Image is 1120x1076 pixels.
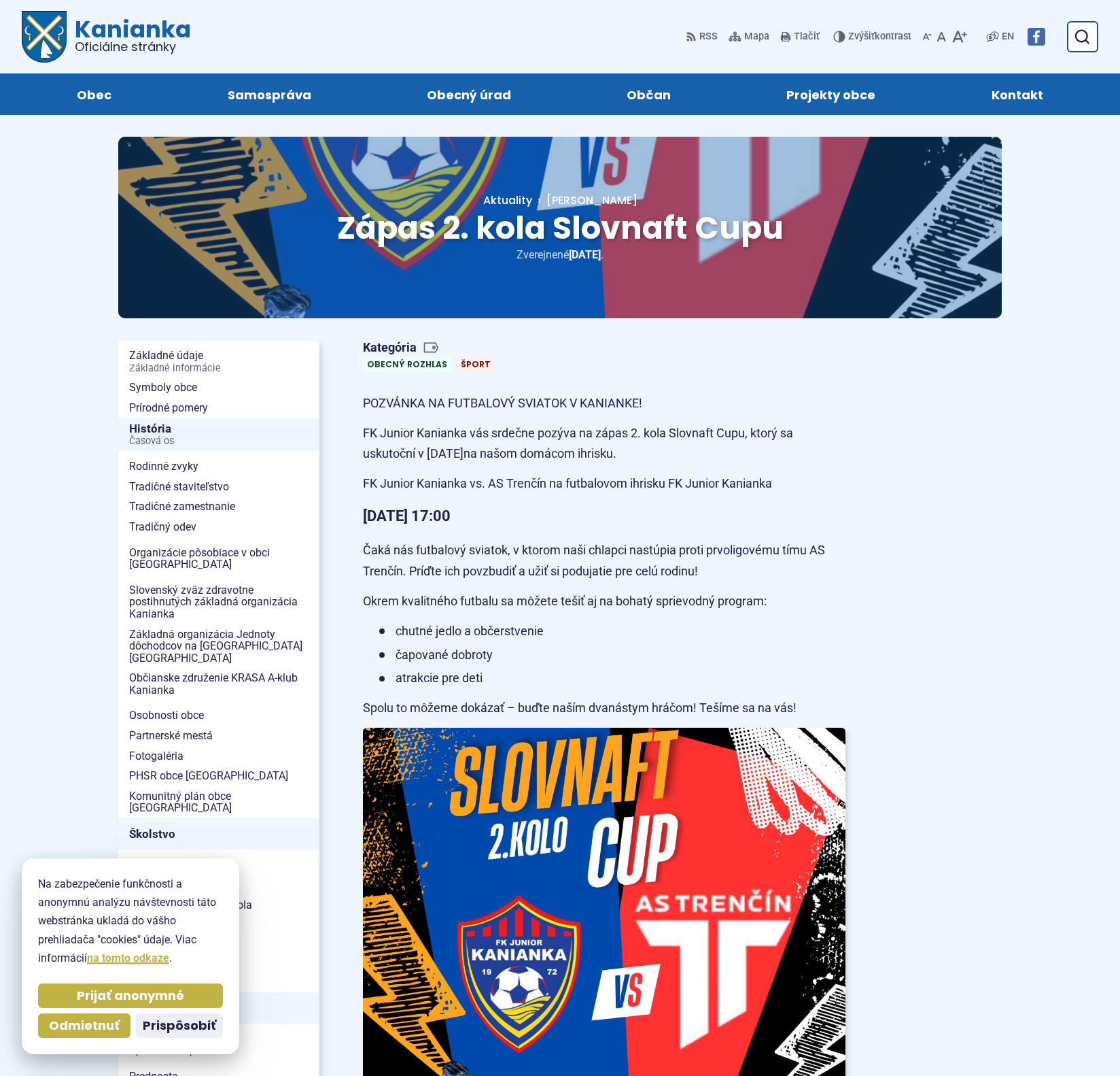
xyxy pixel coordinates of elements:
a: Kontakt [947,73,1087,115]
button: Odmietnuť [38,1013,130,1038]
a: Školstvo [118,818,319,850]
a: Základná organizácia Jednoty dôchodcov na [GEOGRAPHIC_DATA] [GEOGRAPHIC_DATA] [118,624,319,669]
span: Základné údaje [129,346,309,377]
a: Symboly obce [118,377,319,398]
a: Obecný rozhlas [363,357,451,371]
span: Obecný úrad [427,73,511,115]
a: Partnerské mestá [118,726,319,746]
span: Tlačiť [794,31,820,43]
a: Komunitný plán obce [GEOGRAPHIC_DATA] [118,786,319,818]
span: Prispôsobiť [143,1018,216,1034]
span: Materská škola [129,855,309,875]
span: Kontakt [992,73,1043,115]
span: RSS [699,29,718,45]
button: Tlačiť [777,22,822,51]
span: História [129,418,309,452]
a: Osobnosti obce [118,705,319,726]
button: Zväčšiť veľkosť písma [949,22,970,51]
li: atrakcie pre deti [379,668,845,689]
a: Rodinné zvyky [118,456,319,477]
p: FK Junior Kanianka vás srdečne pozýva na zápas 2. kola Slovnaft Cupu, ktorý sa uskutoční v [DATE]... [363,423,845,465]
p: FK Junior Kanianka vs. AS Trenčín na futbalovom ihrisku FK Junior Kanianka [363,473,845,494]
span: Rodinné zvyky [129,456,309,477]
span: kontrast [848,31,911,43]
span: Prírodné pomery [129,398,309,418]
span: Odmietnuť [49,1018,120,1034]
button: Prispôsobiť [136,1013,223,1038]
span: Časová os [129,436,309,447]
li: chutné jedlo a občerstvenie [379,621,845,642]
a: Šport [457,357,495,371]
span: Zápas 2. kola Slovnaft Cupu [337,206,784,250]
a: Obec [33,73,156,115]
a: HistóriaČasová os [118,418,319,452]
a: [PERSON_NAME] [532,192,637,208]
p: Zverejnené . [162,246,958,264]
a: Tradičné staviteľstvo [118,477,319,497]
span: PHSR obce [GEOGRAPHIC_DATA] [129,766,309,786]
img: Prejsť na domovskú stránku [22,11,67,63]
span: Občianske združenie KRASA A-klub Kanianka [129,668,309,700]
img: Prejsť na Facebook stránku [1028,28,1045,46]
a: PHSR obce [GEOGRAPHIC_DATA] [118,766,319,786]
a: Základné údajeZákladné informácie [118,346,319,377]
span: Tradičné staviteľstvo [129,477,309,497]
a: Fotogaléria [118,746,319,767]
span: Projekty obce [786,73,875,115]
a: Tradičné zamestnanie [118,497,319,517]
a: Aktuality [483,192,532,208]
a: Materská škola [118,855,319,875]
a: EN [999,29,1017,45]
p: Spolu to môžeme dokázať – buďte naším dvanástym hráčom! Tešíme sa na vás! [363,698,845,719]
span: Osobnosti obce [129,705,309,726]
span: Tradičný odev [129,517,309,537]
p: Na zabezpečenie funkčnosti a anonymnú analýzu návštevnosti táto webstránka ukladá do vášho prehli... [38,875,223,967]
span: Zvýšiť [848,31,875,42]
span: EN [1002,29,1014,45]
span: [DATE] [569,248,601,261]
button: Zvýšiťkontrast [833,22,914,51]
span: Základná organizácia Jednoty dôchodcov na [GEOGRAPHIC_DATA] [GEOGRAPHIC_DATA] [129,624,309,669]
span: Obec [77,73,111,115]
span: Základné informácie [129,363,309,374]
a: Samospráva [183,73,355,115]
a: na tomto odkaze [87,952,169,964]
span: Prijať anonymné [77,988,184,1004]
button: Prijať anonymné [38,983,223,1008]
a: Mapa [726,22,772,51]
span: Kanianka [67,18,191,53]
span: Slovenský zväz zdravotne postihnutých základná organizácia Kanianka [129,580,309,624]
span: Tradičné zamestnanie [129,497,309,517]
span: Organizácie pôsobiace v obci [GEOGRAPHIC_DATA] [129,543,309,575]
a: Logo Kanianka, prejsť na domovskú stránku. [22,11,191,63]
span: Symboly obce [129,377,309,398]
a: Občan [582,73,715,115]
a: Občianske združenie KRASA A-klub Kanianka [118,668,319,700]
a: Slovenský zväz zdravotne postihnutých základná organizácia Kanianka [118,580,319,624]
a: Prírodné pomery [118,398,319,418]
span: [PERSON_NAME] [546,192,637,208]
p: POZVÁNKA NA FUTBALOVÝ SVIATOK V KANIANKE! [363,393,845,414]
span: Samospráva [228,73,311,115]
span: Kategória [363,340,500,356]
span: Občan [627,73,671,115]
strong: [DATE] 17:00 [363,507,451,524]
span: Komunitný plán obce [GEOGRAPHIC_DATA] [129,786,309,818]
span: Fotogaléria [129,746,309,767]
button: Nastaviť pôvodnú veľkosť písma [934,22,949,51]
li: čapované dobroty [379,645,845,666]
p: Okrem kvalitného futbalu sa môžete tešiť aj na bohatý sprievodný program: [363,591,845,612]
a: RSS [686,22,720,51]
p: Čaká nás futbalový sviatok, v ktorom naši chlapci nastúpia proti prvoligovému tímu AS Trenčín. Pr... [363,540,845,582]
a: Obecný úrad [383,73,555,115]
span: Školstvo [129,824,309,845]
span: Oficiálne stránky [75,41,191,53]
span: Partnerské mestá [129,726,309,746]
a: Tradičný odev [118,517,319,537]
span: Mapa [744,29,769,45]
a: Organizácie pôsobiace v obci [GEOGRAPHIC_DATA] [118,543,319,575]
button: Zmenšiť veľkosť písma [920,22,934,51]
a: Projekty obce [742,73,920,115]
